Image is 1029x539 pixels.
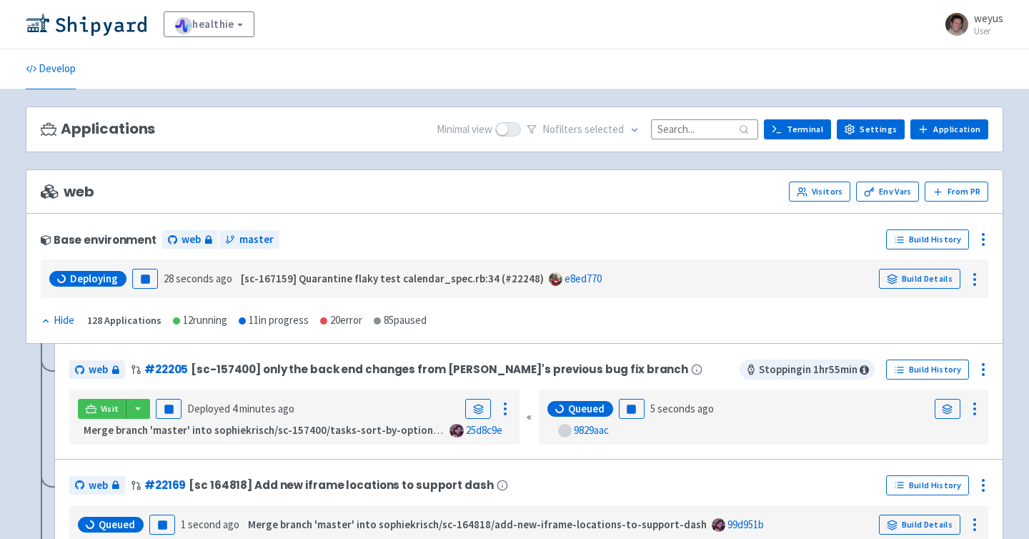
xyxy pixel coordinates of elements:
[41,234,156,246] div: Base environment
[89,362,108,378] span: web
[527,390,532,445] div: «
[879,515,960,535] a: Build Details
[565,272,602,285] a: e8ed770
[78,399,126,419] a: Visit
[886,475,969,495] a: Build History
[191,363,688,375] span: [sc-157400] only the back end changes from [PERSON_NAME]'s previous bug fix branch
[89,478,108,494] span: web
[937,13,1003,36] a: weyus User
[437,122,492,138] span: Minimal view
[886,360,969,380] a: Build History
[974,11,1003,25] span: weyus
[26,49,76,89] a: Develop
[189,479,493,491] span: [sc 164818] Add new iframe locations to support dash
[974,26,1003,36] small: User
[162,230,218,249] a: web
[41,312,74,329] div: Hide
[374,312,427,329] div: 85 paused
[651,119,758,139] input: Search...
[542,122,624,138] span: No filter s
[164,272,232,285] time: 28 seconds ago
[239,312,309,329] div: 11 in progress
[149,515,175,535] button: Pause
[41,121,155,137] h3: Applications
[41,312,76,329] button: Hide
[886,229,969,249] a: Build History
[466,423,502,437] a: 25d8c9e
[144,478,186,493] a: #22169
[26,13,146,36] img: Shipyard logo
[239,232,274,248] span: master
[219,230,279,249] a: master
[910,119,988,139] a: Application
[879,269,960,289] a: Build Details
[619,399,645,419] button: Pause
[650,402,714,415] time: 5 seconds ago
[156,399,182,419] button: Pause
[99,518,135,532] span: Queued
[764,119,831,139] a: Terminal
[41,184,94,200] span: web
[70,272,118,286] span: Deploying
[568,402,605,416] span: Queued
[69,476,125,495] a: web
[789,182,850,202] a: Visitors
[173,312,227,329] div: 12 running
[740,360,875,380] span: Stopping in 1 hr 55 min
[181,518,239,531] time: 1 second ago
[574,423,609,437] a: 9829aac
[837,119,905,139] a: Settings
[727,518,764,531] a: 99d951b
[248,518,707,531] strong: Merge branch 'master' into sophiekrisch/sc-164818/add-new-iframe-locations-to-support-dash
[182,232,201,248] span: web
[856,182,919,202] a: Env Vars
[320,312,362,329] div: 20 error
[144,362,188,377] a: #22205
[585,122,624,136] span: selected
[164,11,254,37] a: healthie
[132,269,158,289] button: Pause
[101,403,119,415] span: Visit
[69,360,125,380] a: web
[232,402,294,415] time: 4 minutes ago
[87,312,161,329] div: 128 Applications
[925,182,988,202] button: From PR
[84,423,626,437] strong: Merge branch 'master' into sophiekrisch/sc-157400/tasks-sort-by-options-are-ignored-in-filtering-...
[187,402,294,415] span: Deployed
[241,272,544,285] strong: [sc-167159] Quarantine flaky test calendar_spec.rb:34 (#22248)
